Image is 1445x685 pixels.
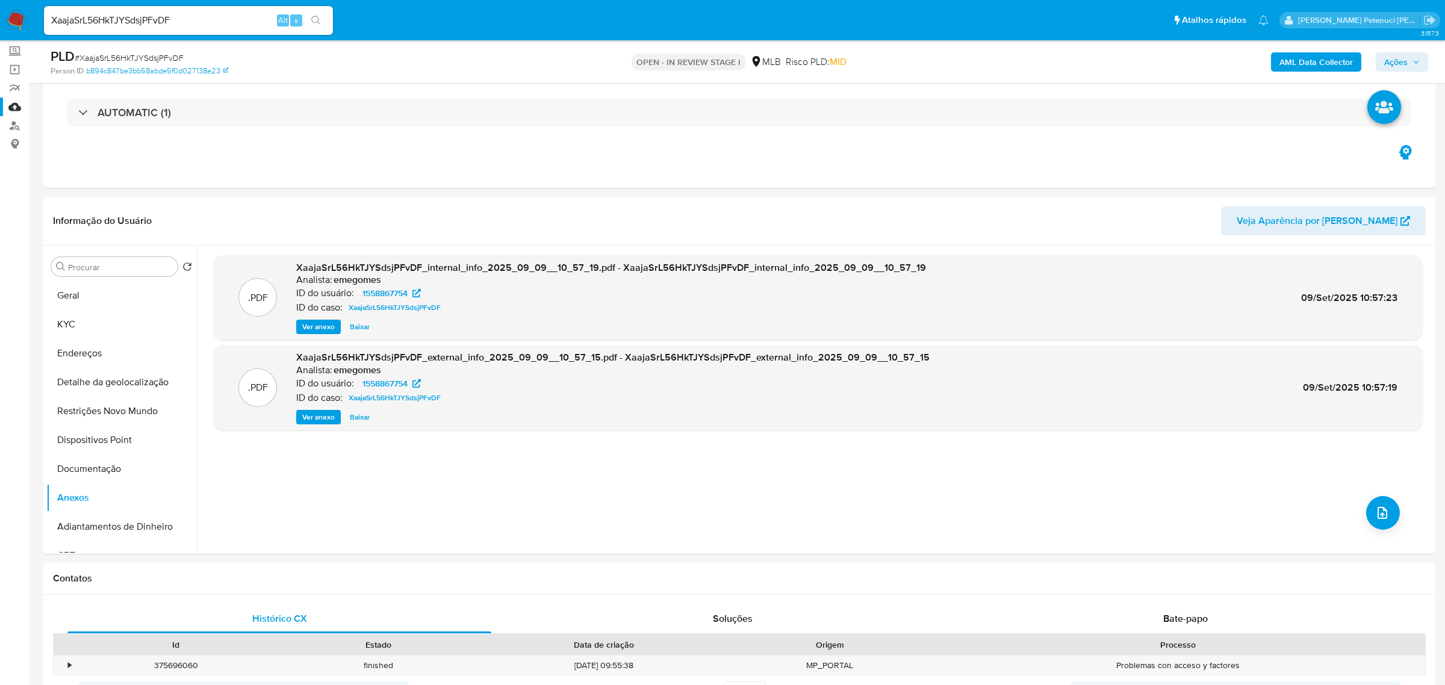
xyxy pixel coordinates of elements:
[67,99,1411,126] div: AUTOMATIC (1)
[53,215,152,227] h1: Informação do Usuário
[362,286,408,300] span: 1558867754
[939,639,1417,651] div: Processo
[349,391,441,405] span: XaajaSrL56HkTJYSdsjPFvDF
[278,14,288,26] span: Alt
[344,391,446,405] a: XaajaSrL56HkTJYSdsjPFvDF
[53,572,1426,584] h1: Contatos
[285,639,471,651] div: Estado
[349,300,441,315] span: XaajaSrL56HkTJYSdsjPFvDF
[355,286,428,300] a: 1558867754
[294,14,298,26] span: s
[362,376,408,391] span: 1558867754
[44,13,333,28] input: Pesquise usuários ou casos...
[334,364,381,376] h6: emegomes
[86,66,228,76] a: b894c847be3bb58abde5f0d027138e23
[344,320,376,334] button: Baixar
[46,310,197,339] button: KYC
[296,320,341,334] button: Ver anexo
[355,376,428,391] a: 1558867754
[480,656,729,675] div: [DATE] 09:55:38
[786,55,847,69] span: Risco PLD:
[46,281,197,310] button: Geral
[1366,496,1400,530] button: upload-file
[931,656,1425,675] div: Problemas con acceso y factores
[296,261,926,274] span: XaajaSrL56HkTJYSdsjPFvDF_internal_info_2025_09_09__10_57_19.pdf - XaajaSrL56HkTJYSdsjPFvDF_intern...
[334,274,381,286] h6: emegomes
[296,377,354,389] p: ID do usuário:
[302,321,335,333] span: Ver anexo
[182,262,192,275] button: Retornar ao pedido padrão
[302,411,335,423] span: Ver anexo
[488,639,720,651] div: Data de criação
[296,392,343,404] p: ID do caso:
[46,512,197,541] button: Adiantamentos de Dinheiro
[296,410,341,424] button: Ver anexo
[1182,14,1246,26] span: Atalhos rápidos
[729,656,931,675] div: MP_PORTAL
[68,262,173,273] input: Procurar
[1279,52,1353,72] b: AML Data Collector
[1301,291,1397,305] span: 09/Set/2025 10:57:23
[68,660,71,671] div: •
[46,368,197,397] button: Detalhe da geolocalização
[1303,380,1397,394] span: 09/Set/2025 10:57:19
[830,55,847,69] span: MID
[1376,52,1428,72] button: Ações
[46,454,197,483] button: Documentação
[51,46,75,66] b: PLD
[1298,14,1420,26] p: giovanna.petenuci@mercadolivre.com
[51,66,84,76] b: Person ID
[296,287,354,299] p: ID do usuário:
[737,639,922,651] div: Origem
[1237,206,1397,235] span: Veja Aparência por [PERSON_NAME]
[248,381,268,394] p: .PDF
[56,262,66,271] button: Procurar
[98,106,171,119] h3: AUTOMATIC (1)
[632,54,745,70] p: OPEN - IN REVIEW STAGE I
[350,321,370,333] span: Baixar
[46,483,197,512] button: Anexos
[46,339,197,368] button: Endereços
[248,291,268,305] p: .PDF
[1384,52,1408,72] span: Ações
[296,274,332,286] p: Analista:
[46,541,197,570] button: CBT
[1421,28,1439,38] span: 3.157.3
[296,302,343,314] p: ID do caso:
[296,350,930,364] span: XaajaSrL56HkTJYSdsjPFvDF_external_info_2025_09_09__10_57_15.pdf - XaajaSrL56HkTJYSdsjPFvDF_extern...
[46,426,197,454] button: Dispositivos Point
[46,397,197,426] button: Restrições Novo Mundo
[1423,14,1436,26] a: Sair
[75,656,277,675] div: 375696060
[277,656,479,675] div: finished
[344,300,446,315] a: XaajaSrL56HkTJYSdsjPFvDF
[350,411,370,423] span: Baixar
[1221,206,1426,235] button: Veja Aparência por [PERSON_NAME]
[344,410,376,424] button: Baixar
[296,364,332,376] p: Analista:
[713,612,753,625] span: Soluções
[83,639,269,651] div: Id
[1163,612,1208,625] span: Bate-papo
[75,52,184,64] span: # XaajaSrL56HkTJYSdsjPFvDF
[1258,15,1269,25] a: Notificações
[750,55,781,69] div: MLB
[1271,52,1361,72] button: AML Data Collector
[303,12,328,29] button: search-icon
[252,612,307,625] span: Histórico CX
